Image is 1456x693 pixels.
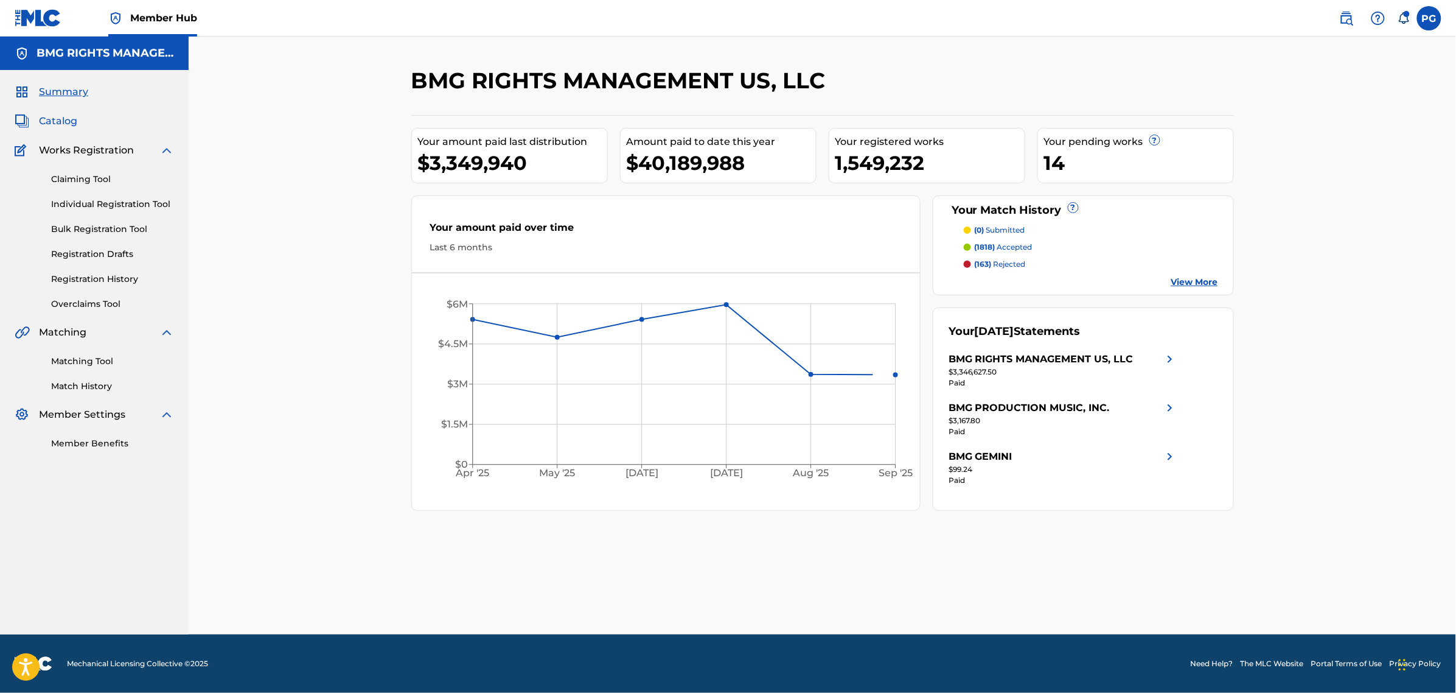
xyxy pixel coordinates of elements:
[15,114,77,128] a: CatalogCatalog
[949,202,1218,219] div: Your Match History
[949,367,1177,378] div: $3,346,627.50
[949,352,1177,389] a: BMG RIGHTS MANAGEMENT US, LLCright chevron icon$3,346,627.50Paid
[15,407,29,422] img: Member Settings
[430,241,902,254] div: Last 6 months
[51,380,174,393] a: Match History
[949,426,1177,437] div: Paid
[1395,635,1456,693] iframe: Chat Widget
[447,379,468,390] tspan: $3M
[625,467,658,479] tspan: [DATE]
[1399,647,1406,683] div: Drag
[835,135,1025,149] div: Your registered works
[418,149,607,177] div: $3,349,940
[108,11,123,26] img: Top Rightsholder
[51,198,174,211] a: Individual Registration Tool
[1339,11,1354,26] img: search
[51,173,174,186] a: Claiming Tool
[1171,276,1218,289] a: View More
[949,401,1177,437] a: BMG PRODUCTION MUSIC, INC.right chevron icon$3,167.80Paid
[975,259,992,269] span: (163)
[39,325,86,340] span: Matching
[418,135,607,149] div: Your amount paid last distribution
[949,464,1177,475] div: $99.24
[51,273,174,286] a: Registration History
[975,259,1026,270] p: rejected
[1150,135,1160,145] span: ?
[130,11,197,25] span: Member Hub
[159,325,174,340] img: expand
[438,339,468,350] tspan: $4.5M
[975,242,995,252] span: (1818)
[15,9,61,27] img: MLC Logo
[51,223,174,236] a: Bulk Registration Tool
[964,242,1218,253] a: (1818) accepted
[949,323,1081,340] div: Your Statements
[949,475,1177,486] div: Paid
[67,658,208,669] span: Mechanical Licensing Collective © 2025
[1390,658,1441,669] a: Privacy Policy
[964,225,1218,236] a: (0) submitted
[949,352,1134,367] div: BMG RIGHTS MANAGEMENT US, LLC
[949,415,1177,426] div: $3,167.80
[39,85,88,99] span: Summary
[37,46,174,60] h5: BMG RIGHTS MANAGEMENT US, LLC
[15,325,30,340] img: Matching
[15,114,29,128] img: Catalog
[949,449,1177,486] a: BMG GEMINIright chevron icon$99.24Paid
[51,437,174,450] a: Member Benefits
[455,467,489,479] tspan: Apr '25
[15,46,29,61] img: Accounts
[710,467,743,479] tspan: [DATE]
[39,114,77,128] span: Catalog
[1398,12,1410,24] div: Notifications
[39,143,134,158] span: Works Registration
[1044,149,1233,177] div: 14
[627,135,816,149] div: Amount paid to date this year
[949,378,1177,389] div: Paid
[159,407,174,422] img: expand
[430,220,902,241] div: Your amount paid over time
[975,325,1014,338] span: [DATE]
[1417,6,1441,30] div: User Menu
[975,225,1025,236] p: submitted
[1241,658,1304,669] a: The MLC Website
[949,449,1012,464] div: BMG GEMINI
[15,143,30,158] img: Works Registration
[879,467,913,479] tspan: Sep '25
[627,149,816,177] div: $40,189,988
[975,242,1033,253] p: accepted
[441,419,468,431] tspan: $1.5M
[39,407,125,422] span: Member Settings
[411,67,832,94] h2: BMG RIGHTS MANAGEMENT US, LLC
[51,248,174,261] a: Registration Drafts
[539,467,575,479] tspan: May '25
[447,298,468,310] tspan: $6M
[949,401,1110,415] div: BMG PRODUCTION MUSIC, INC.
[51,298,174,311] a: Overclaims Tool
[835,149,1025,177] div: 1,549,232
[15,85,29,99] img: Summary
[1371,11,1385,26] img: help
[1311,658,1382,669] a: Portal Terms of Use
[15,85,88,99] a: SummarySummary
[1366,6,1390,30] div: Help
[51,355,174,368] a: Matching Tool
[1068,203,1078,213] span: ?
[159,143,174,158] img: expand
[964,259,1218,270] a: (163) rejected
[15,656,52,671] img: logo
[1044,135,1233,149] div: Your pending works
[1163,352,1177,367] img: right chevron icon
[1334,6,1359,30] a: Public Search
[1163,401,1177,415] img: right chevron icon
[455,459,468,471] tspan: $0
[792,467,829,479] tspan: Aug '25
[975,225,984,234] span: (0)
[1163,449,1177,464] img: right chevron icon
[1191,658,1233,669] a: Need Help?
